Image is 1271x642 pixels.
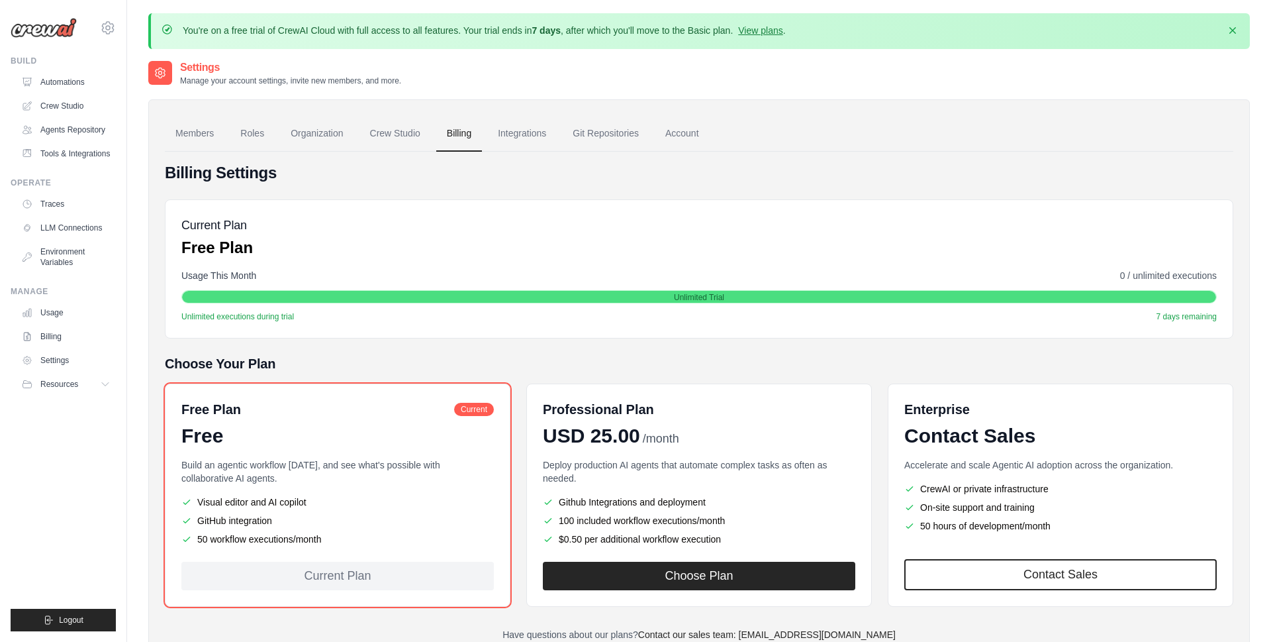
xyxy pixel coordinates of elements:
[181,458,494,485] p: Build an agentic workflow [DATE], and see what's possible with collaborative AI agents.
[180,76,401,86] p: Manage your account settings, invite new members, and more.
[59,615,83,625] span: Logout
[904,482,1217,496] li: CrewAI or private infrastructure
[181,562,494,590] div: Current Plan
[165,354,1233,373] h5: Choose Your Plan
[655,116,710,152] a: Account
[436,116,482,152] a: Billing
[904,519,1217,533] li: 50 hours of development/month
[16,350,116,371] a: Settings
[16,241,116,273] a: Environment Variables
[165,116,224,152] a: Members
[181,400,241,419] h6: Free Plan
[165,628,1233,641] p: Have questions about our plans?
[487,116,557,152] a: Integrations
[904,501,1217,514] li: On-site support and training
[181,496,494,509] li: Visual editor and AI copilot
[543,514,855,527] li: 100 included workflow executions/month
[11,609,116,631] button: Logout
[904,400,1217,419] h6: Enterprise
[543,533,855,546] li: $0.50 per additional workflow execution
[181,311,294,322] span: Unlimited executions during trial
[16,72,116,93] a: Automations
[543,458,855,485] p: Deploy production AI agents that automate complex tasks as often as needed.
[1156,311,1217,322] span: 7 days remaining
[16,217,116,239] a: LLM Connections
[16,193,116,215] a: Traces
[181,237,253,258] p: Free Plan
[638,629,896,640] a: Contact our sales team: [EMAIL_ADDRESS][DOMAIN_NAME]
[454,403,494,416] span: Current
[11,18,77,38] img: Logo
[40,379,78,390] span: Resources
[180,60,401,76] h2: Settings
[904,559,1217,590] a: Contact Sales
[543,562,855,590] button: Choose Plan
[16,326,116,347] a: Billing
[181,533,494,546] li: 50 workflow executions/month
[183,24,786,37] p: You're on a free trial of CrewAI Cloud with full access to all features. Your trial ends in , aft...
[562,116,649,152] a: Git Repositories
[643,430,679,448] span: /month
[11,286,116,297] div: Manage
[904,458,1217,472] p: Accelerate and scale Agentic AI adoption across the organization.
[359,116,431,152] a: Crew Studio
[16,302,116,323] a: Usage
[280,116,353,152] a: Organization
[11,178,116,188] div: Operate
[181,216,253,235] h5: Current Plan
[16,119,116,140] a: Agents Repository
[543,496,855,509] li: Github Integrations and deployment
[904,424,1217,448] div: Contact Sales
[165,162,1233,184] h4: Billing Settings
[543,424,640,448] span: USD 25.00
[16,143,116,164] a: Tools & Integrations
[532,25,561,36] strong: 7 days
[738,25,782,36] a: View plans
[181,269,256,282] span: Usage This Month
[181,424,494,448] div: Free
[674,292,724,303] span: Unlimited Trial
[181,514,494,527] li: GitHub integration
[11,56,116,66] div: Build
[543,400,654,419] h6: Professional Plan
[1120,269,1217,282] span: 0 / unlimited executions
[16,374,116,395] button: Resources
[230,116,275,152] a: Roles
[16,95,116,117] a: Crew Studio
